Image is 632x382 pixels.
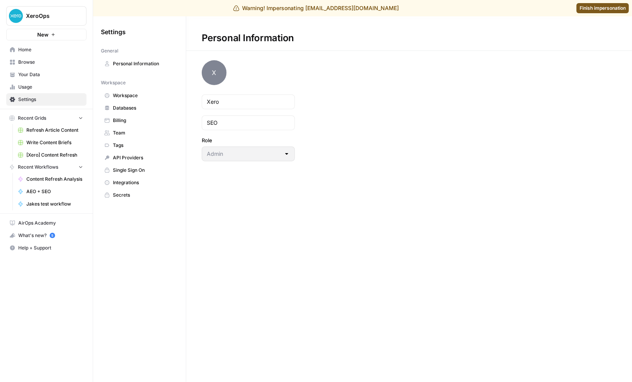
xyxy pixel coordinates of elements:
[14,185,87,198] a: AEO + SEO
[7,230,86,241] div: What's new?
[14,173,87,185] a: Content Refresh Analysis
[233,4,399,12] div: Warning! Impersonating [EMAIL_ADDRESS][DOMAIN_NAME]
[6,161,87,173] button: Recent Workflows
[101,79,126,86] span: Workspace
[6,93,87,106] a: Settings
[6,217,87,229] a: AirOps Academy
[113,154,175,161] span: API Providers
[113,117,175,124] span: Billing
[113,179,175,186] span: Integrations
[101,152,178,164] a: API Providers
[18,71,83,78] span: Your Data
[113,192,175,199] span: Secrets
[101,164,178,176] a: Single Sign On
[101,89,178,102] a: Workspace
[202,136,295,144] label: Role
[101,189,178,201] a: Secrets
[6,229,87,242] button: What's new? 5
[26,188,83,195] span: AEO + SEO
[6,56,87,68] a: Browse
[101,139,178,152] a: Tags
[26,127,83,134] span: Refresh Article Content
[113,142,175,149] span: Tags
[26,176,83,183] span: Content Refresh Analysis
[113,60,175,67] span: Personal Information
[26,152,83,159] span: [Xero] Content Refresh
[18,115,46,122] span: Recent Grids
[113,167,175,174] span: Single Sign On
[113,105,175,112] span: Databases
[6,68,87,81] a: Your Data
[6,6,87,26] button: Workspace: XeroOps
[101,58,178,70] a: Personal Information
[14,149,87,161] a: [Xero] Content Refresh
[18,59,83,66] span: Browse
[101,127,178,139] a: Team
[101,47,118,54] span: General
[14,198,87,210] a: Jakes test workflow
[6,242,87,254] button: Help + Support
[113,129,175,136] span: Team
[6,112,87,124] button: Recent Grids
[26,139,83,146] span: Write Content Briefs
[18,84,83,91] span: Usage
[18,96,83,103] span: Settings
[6,29,87,40] button: New
[18,244,83,251] span: Help + Support
[14,136,87,149] a: Write Content Briefs
[51,234,53,237] text: 5
[101,114,178,127] a: Billing
[6,44,87,56] a: Home
[113,92,175,99] span: Workspace
[186,32,310,44] div: Personal Information
[37,31,48,38] span: New
[580,5,626,12] span: Finish impersonation
[577,3,629,13] a: Finish impersonation
[26,201,83,208] span: Jakes test workflow
[9,9,23,23] img: XeroOps Logo
[18,46,83,53] span: Home
[101,176,178,189] a: Integrations
[6,81,87,93] a: Usage
[18,164,58,171] span: Recent Workflows
[14,124,87,136] a: Refresh Article Content
[101,102,178,114] a: Databases
[50,233,55,238] a: 5
[101,27,126,37] span: Settings
[26,12,73,20] span: XeroOps
[202,60,227,85] span: X
[18,220,83,227] span: AirOps Academy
